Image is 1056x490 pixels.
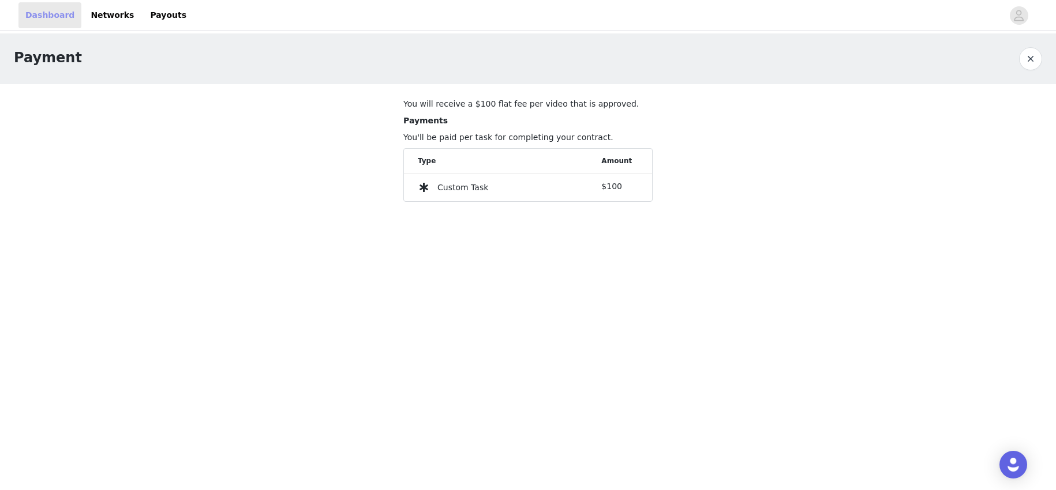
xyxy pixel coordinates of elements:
[1013,6,1024,25] div: avatar
[18,2,81,28] a: Dashboard
[14,47,82,68] h1: Payment
[403,131,653,144] p: You'll be paid per task for completing your contract.
[999,451,1027,478] div: Open Intercom Messenger
[601,156,638,166] div: Amount
[403,98,653,110] p: You will receive a $100 flat fee per video that is approved.
[418,156,601,166] div: Type
[601,182,622,191] span: $100
[143,2,193,28] a: Payouts
[437,182,488,194] div: Custom Task
[84,2,141,28] a: Networks
[403,115,653,127] p: Payments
